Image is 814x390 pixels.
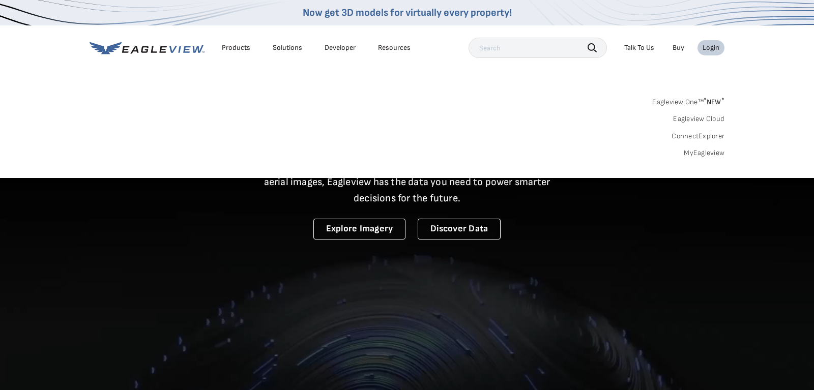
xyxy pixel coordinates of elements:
a: ConnectExplorer [672,132,724,141]
a: Developer [325,43,356,52]
div: Talk To Us [624,43,654,52]
p: A new era starts here. Built on more than 3.5 billion high-resolution aerial images, Eagleview ha... [251,158,563,206]
div: Login [703,43,719,52]
a: MyEagleview [684,148,724,158]
a: Eagleview One™*NEW* [652,95,724,106]
span: NEW [704,98,724,106]
div: Solutions [273,43,302,52]
div: Products [222,43,250,52]
a: Explore Imagery [313,219,406,239]
div: Resources [378,43,411,52]
a: Now get 3D models for virtually every property! [303,7,512,19]
input: Search [469,38,607,58]
a: Buy [673,43,684,52]
a: Discover Data [418,219,501,239]
a: Eagleview Cloud [673,114,724,124]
